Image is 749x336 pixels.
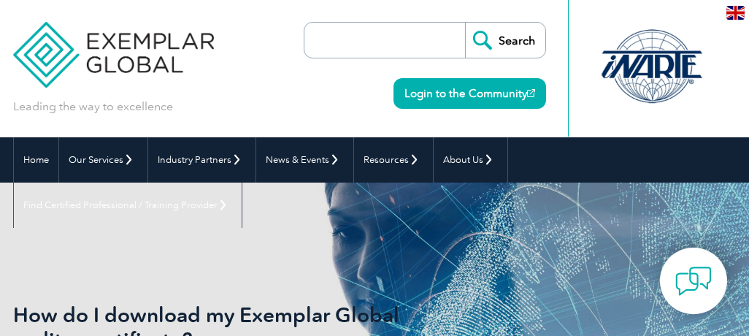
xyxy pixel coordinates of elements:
a: Home [14,137,58,183]
img: contact-chat.png [675,263,712,299]
input: Search [465,23,545,58]
a: Login to the Community [393,78,546,109]
img: en [726,6,745,20]
a: About Us [434,137,507,183]
a: Resources [354,137,433,183]
a: Find Certified Professional / Training Provider [14,183,242,228]
a: News & Events [256,137,353,183]
a: Industry Partners [148,137,256,183]
p: Leading the way to excellence [13,99,173,115]
img: open_square.png [527,89,535,97]
a: Our Services [59,137,147,183]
